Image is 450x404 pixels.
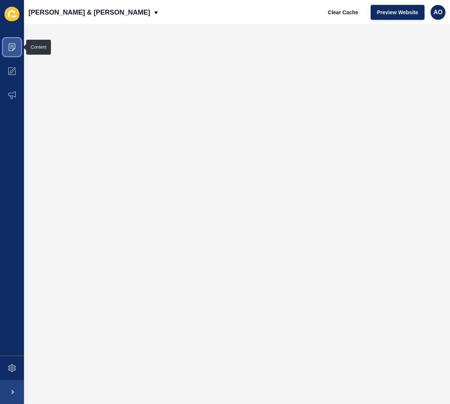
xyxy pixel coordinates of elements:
[371,5,425,20] button: Preview Website
[322,5,365,20] button: Clear Cache
[28,3,150,22] p: [PERSON_NAME] & [PERSON_NAME]
[31,44,46,50] div: Content
[328,9,358,16] span: Clear Cache
[377,9,418,16] span: Preview Website
[434,9,443,16] span: AO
